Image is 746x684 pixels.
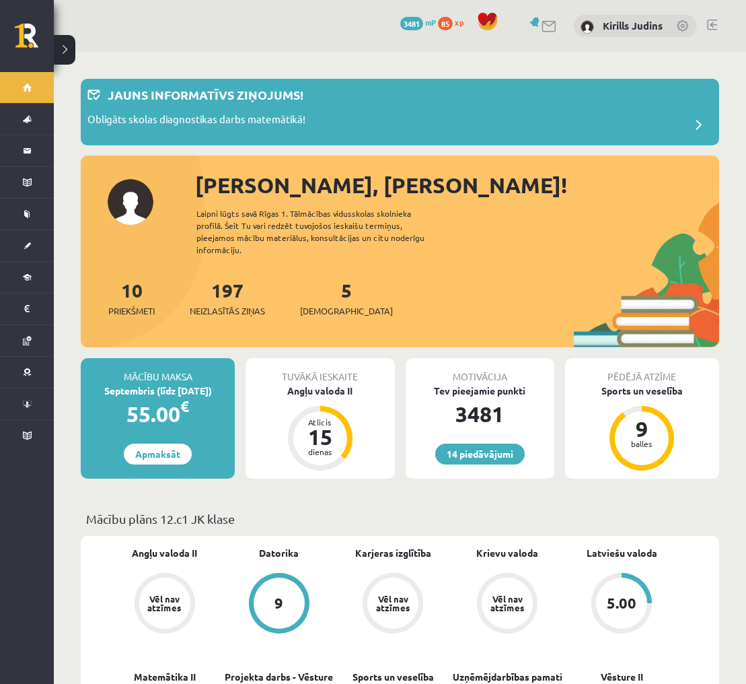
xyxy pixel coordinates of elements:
[124,444,192,465] a: Apmaksāt
[450,573,564,636] a: Vēl nav atzīmes
[300,426,340,448] div: 15
[87,85,712,139] a: Jauns informatīvs ziņojums! Obligāts skolas diagnostikas darbs matemātikā!
[108,278,155,318] a: 10Priekšmeti
[108,85,303,104] p: Jauns informatīvs ziņojums!
[374,594,412,612] div: Vēl nav atzīmes
[438,17,470,28] a: 85 xp
[274,596,283,611] div: 9
[565,384,719,398] div: Sports un veselība
[435,444,525,465] a: 14 piedāvājumi
[86,510,714,528] p: Mācību plāns 12.c1 JK klase
[81,358,235,384] div: Mācību maksa
[246,358,394,384] div: Tuvākā ieskaite
[425,17,436,28] span: mP
[246,384,394,473] a: Angļu valoda II Atlicis 15 dienas
[587,546,657,560] a: Latviešu valoda
[406,384,554,398] div: Tev pieejamie punkti
[300,418,340,426] div: Atlicis
[132,546,197,560] a: Angļu valoda II
[622,440,662,448] div: balles
[565,358,719,384] div: Pēdējā atzīme
[406,358,554,384] div: Motivācija
[601,670,643,684] a: Vēsture II
[108,304,155,318] span: Priekšmeti
[146,594,184,612] div: Vēl nav atzīmes
[196,207,448,256] div: Laipni lūgts savā Rīgas 1. Tālmācības vidusskolas skolnieka profilā. Šeit Tu vari redzēt tuvojošo...
[438,17,453,30] span: 85
[190,304,265,318] span: Neizlasītās ziņas
[259,546,299,560] a: Datorika
[488,594,526,612] div: Vēl nav atzīmes
[564,573,679,636] a: 5.00
[476,546,538,560] a: Krievu valoda
[581,20,594,34] img: Kirills Judins
[603,19,663,32] a: Kirills Judins
[352,670,434,684] a: Sports un veselība
[400,17,423,30] span: 3481
[300,448,340,456] div: dienas
[134,670,196,684] a: Matemātika II
[300,304,393,318] span: [DEMOGRAPHIC_DATA]
[81,384,235,398] div: Septembris (līdz [DATE])
[87,112,305,131] p: Obligāts skolas diagnostikas darbs matemātikā!
[355,546,431,560] a: Karjeras izglītība
[300,278,393,318] a: 5[DEMOGRAPHIC_DATA]
[455,17,463,28] span: xp
[400,17,436,28] a: 3481 mP
[622,418,662,440] div: 9
[180,397,189,416] span: €
[607,596,636,611] div: 5.00
[195,169,719,201] div: [PERSON_NAME], [PERSON_NAME]!
[246,384,394,398] div: Angļu valoda II
[222,573,336,636] a: 9
[15,24,54,57] a: Rīgas 1. Tālmācības vidusskola
[336,573,451,636] a: Vēl nav atzīmes
[406,398,554,430] div: 3481
[81,398,235,430] div: 55.00
[565,384,719,473] a: Sports un veselība 9 balles
[190,278,265,318] a: 197Neizlasītās ziņas
[108,573,222,636] a: Vēl nav atzīmes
